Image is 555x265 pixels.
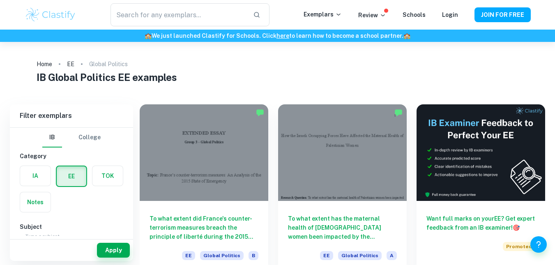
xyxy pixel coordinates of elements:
button: TOK [92,166,123,186]
span: B [249,251,258,260]
span: A [387,251,397,260]
span: Promoted [503,242,535,251]
h6: To what extent has the maternal health of [DEMOGRAPHIC_DATA] women been impacted by the militariz... [288,214,397,241]
span: 🎯 [513,224,520,231]
span: Global Politics [200,251,244,260]
button: IB [42,128,62,147]
span: Global Politics [338,251,382,260]
img: Clastify logo [25,7,77,23]
img: Marked [256,108,264,117]
button: Help and Feedback [530,236,547,253]
p: Global Politics [89,60,128,69]
div: Filter type choice [42,128,101,147]
a: EE [67,58,74,70]
a: Home [37,58,52,70]
img: Marked [394,108,403,117]
a: Schools [403,12,426,18]
input: Search for any exemplars... [111,3,246,26]
h6: Want full marks on your EE ? Get expert feedback from an IB examiner! [426,214,535,232]
button: JOIN FOR FREE [474,7,531,22]
span: 🏫 [403,32,410,39]
span: EE [182,251,195,260]
h6: We just launched Clastify for Schools. Click to learn how to become a school partner. [2,31,553,40]
img: Thumbnail [417,104,545,201]
p: Review [358,11,386,20]
span: 🏫 [145,32,152,39]
button: College [78,128,101,147]
h6: Filter exemplars [10,104,133,127]
span: EE [320,251,333,260]
a: here [276,32,289,39]
h6: Category [20,152,123,161]
label: Type a subject [25,233,60,240]
p: Exemplars [304,10,342,19]
h6: Subject [20,222,123,231]
h6: To what extent did France's counter-terrorism measures breach the principle of liberté during the... [150,214,258,241]
button: Apply [97,243,130,258]
a: Login [442,12,458,18]
button: IA [20,166,51,186]
h1: IB Global Politics EE examples [37,70,518,85]
button: Notes [20,192,51,212]
button: EE [57,166,86,186]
